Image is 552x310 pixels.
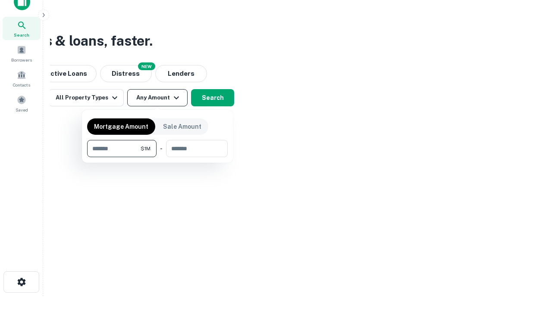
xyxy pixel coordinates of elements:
p: Sale Amount [163,122,201,131]
iframe: Chat Widget [509,241,552,282]
div: - [160,140,163,157]
span: $1M [141,145,151,152]
p: Mortgage Amount [94,122,148,131]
